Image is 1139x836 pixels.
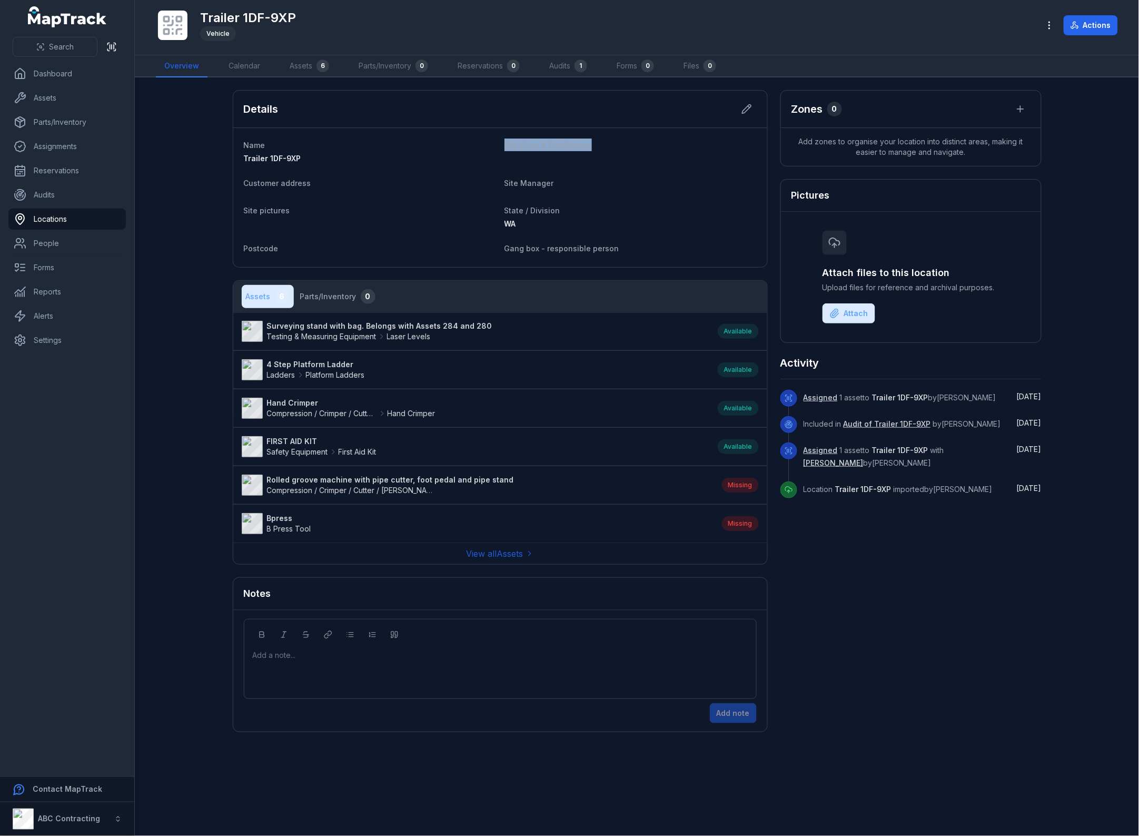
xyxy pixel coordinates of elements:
a: Assigned [804,392,838,403]
span: 1 asset to by [PERSON_NAME] [804,393,996,402]
div: 0 [415,60,428,72]
h1: Trailer 1DF-9XP [200,9,296,26]
button: Assets6 [242,285,294,308]
strong: Hand Crimper [267,398,435,408]
a: People [8,233,126,254]
span: Included in by [PERSON_NAME] [804,419,1001,428]
span: Compression / Crimper / Cutter / [PERSON_NAME] [267,486,441,495]
button: Attach [823,303,875,323]
div: Missing [722,516,759,531]
div: 0 [641,60,654,72]
a: Alerts [8,306,126,327]
span: 1 asset to with by [PERSON_NAME] [804,446,944,467]
a: 4 Step Platform LadderLaddersPlatform Ladders [242,359,707,380]
span: First Aid Kit [339,447,377,457]
a: Reports [8,281,126,302]
span: [DATE] [1017,418,1042,427]
button: Parts/Inventory0 [296,285,380,308]
button: Actions [1064,15,1118,35]
a: Calendar [220,55,269,77]
h2: Zones [791,102,823,116]
a: Audits [8,184,126,205]
time: 8/19/2025, 12:31:46 PM [1017,392,1042,401]
a: Parts/Inventory [8,112,126,133]
a: Forms0 [608,55,662,77]
span: Site pictures [244,206,290,215]
a: Rolled groove machine with pipe cutter, foot pedal and pipe standCompression / Crimper / Cutter /... [242,475,711,496]
div: Available [718,401,759,416]
a: Audits1 [541,55,596,77]
span: Postcode [244,244,279,253]
h2: Activity [780,356,819,370]
a: Reservations [8,160,126,181]
a: Files0 [675,55,725,77]
div: Available [718,439,759,454]
span: B Press Tool [267,524,311,533]
a: Forms [8,257,126,278]
time: 3/26/2025, 9:59:16 AM [1017,445,1042,454]
div: Available [718,362,759,377]
a: [PERSON_NAME] [804,458,864,468]
span: Gang box - responsible person [504,244,619,253]
span: [DATE] [1017,392,1042,401]
div: 6 [316,60,329,72]
a: View allAssets [467,547,534,560]
a: Reservations0 [449,55,528,77]
time: 8/19/2025, 12:27:04 PM [1017,418,1042,427]
span: Customer address [244,179,311,188]
strong: 4 Step Platform Ladder [267,359,365,370]
div: 0 [361,289,375,304]
a: Audit of Trailer 1DF-9XP [844,419,931,429]
strong: FIRST AID KIT [267,436,377,447]
span: [DATE] [1017,445,1042,454]
a: Surveying stand with bag. Belongs with Assets 284 and 280Testing & Measuring EquipmentLaser Levels [242,321,707,342]
div: 6 [275,289,290,304]
strong: Rolled groove machine with pipe cutter, foot pedal and pipe stand [267,475,514,485]
time: 2/5/2025, 2:53:04 PM [1017,484,1042,493]
button: Search [13,37,97,57]
div: 0 [507,60,520,72]
a: Overview [156,55,207,77]
span: Add zones to organise your location into distinct areas, making it easier to manage and navigate. [781,128,1041,166]
a: Parts/Inventory0 [350,55,437,77]
a: Settings [8,330,126,351]
h3: Pictures [791,188,830,203]
div: 0 [704,60,716,72]
h2: Details [244,102,279,116]
strong: Contact MapTrack [33,785,102,794]
span: WA [504,219,516,228]
span: Ladders [267,370,295,380]
a: MapTrack [28,6,107,27]
span: Trailer 1DF-9XP [244,154,301,163]
div: 0 [827,102,842,116]
span: Platform Ladders [306,370,365,380]
span: Name [244,141,265,150]
h3: Attach files to this location [823,265,999,280]
a: Assets [8,87,126,109]
span: Trailer 1DF-9XP [835,485,892,494]
a: BpressB Press Tool [242,513,711,534]
a: Dashboard [8,63,126,84]
span: Laser Levels [387,331,431,342]
div: Missing [722,478,759,493]
span: Compression / Crimper / Cutter / [PERSON_NAME] [267,408,377,419]
a: Hand CrimperCompression / Crimper / Cutter / [PERSON_NAME]Hand Crimper [242,398,707,419]
span: Trailer 1DF-9XP [872,393,928,402]
span: [DATE] [1017,484,1042,493]
a: FIRST AID KITSafety EquipmentFirst Aid Kit [242,436,707,457]
span: Safety Equipment [267,447,328,457]
strong: Bpress [267,513,311,524]
div: Vehicle [200,26,236,41]
h3: Notes [244,586,271,601]
div: Available [718,324,759,339]
div: 1 [575,60,587,72]
strong: ABC Contracting [38,814,100,823]
span: Testing & Measuring Equipment [267,331,377,342]
span: Site Docs & Certificates [504,141,592,150]
span: Hand Crimper [388,408,435,419]
span: Trailer 1DF-9XP [872,446,928,455]
span: Search [49,42,74,52]
strong: Surveying stand with bag. Belongs with Assets 284 and 280 [267,321,492,331]
span: Upload files for reference and archival purposes. [823,282,999,293]
span: Site Manager [504,179,554,188]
